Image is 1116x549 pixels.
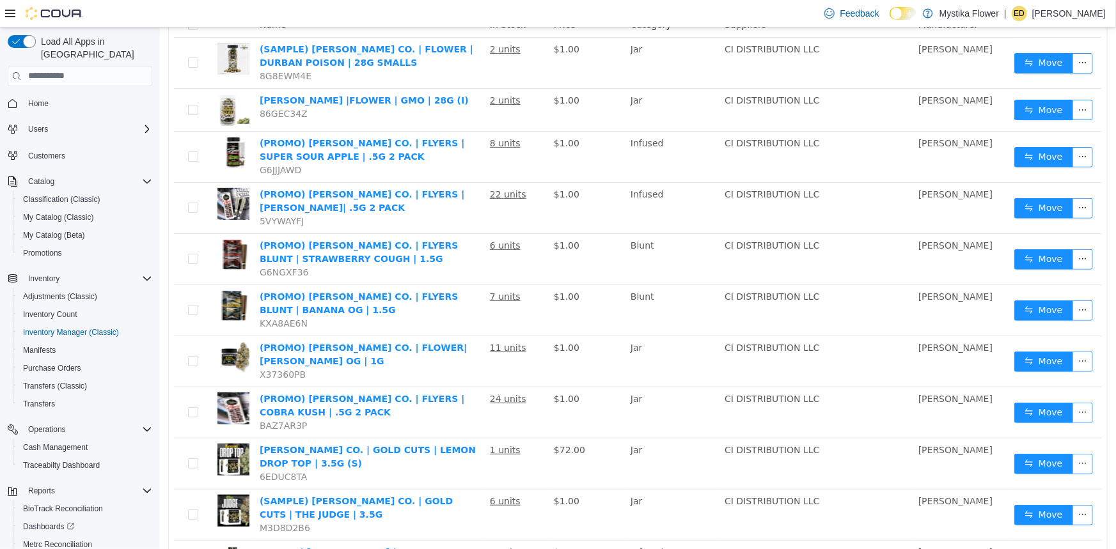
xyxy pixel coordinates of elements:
[100,520,287,543] a: PROMO | [PERSON_NAME] | FLYERS INFUSED BLUNT | BLUE DREAM | 1.5G
[28,151,65,161] span: Customers
[28,176,54,187] span: Catalog
[394,68,420,78] span: $1.00
[330,315,366,325] u: 11 units
[18,360,86,376] a: Purchase Orders
[330,366,366,376] u: 24 units
[913,26,933,46] button: icon: ellipsis
[854,72,913,93] button: icon: swapMove
[23,121,152,137] span: Users
[18,307,83,322] a: Inventory Count
[18,192,152,207] span: Classification (Classic)
[840,7,879,20] span: Feedback
[13,323,157,341] button: Inventory Manager (Classic)
[1004,6,1007,21] p: |
[28,486,55,496] span: Reports
[100,68,309,78] a: [PERSON_NAME] |FLOWER | GMO | 28G (I)
[23,147,152,163] span: Customers
[3,94,157,112] button: Home
[58,314,90,346] img: (PROMO) CLAYBOURNE CO. | FLOWER| KING LOUIS OG | 1G hero shot
[23,345,56,355] span: Manifests
[854,26,913,46] button: icon: swapMove
[565,520,659,530] span: CI DISTRIBUTION LLC
[913,120,933,140] button: icon: ellipsis
[23,381,87,391] span: Transfers (Classic)
[330,468,361,479] u: 6 units
[394,213,420,223] span: $1.00
[466,258,560,309] td: Blunt
[854,171,913,191] button: icon: swapMove
[3,270,157,288] button: Inventory
[18,289,102,304] a: Adjustments (Classic)
[3,120,157,138] button: Users
[23,96,54,111] a: Home
[18,210,152,225] span: My Catalog (Classic)
[23,230,85,240] span: My Catalog (Beta)
[100,315,307,339] a: (PROMO) [PERSON_NAME] CO. | FLOWER| [PERSON_NAME] OG | 1G
[100,137,141,148] span: G6JJJAWD
[23,212,94,222] span: My Catalog (Classic)
[18,325,124,340] a: Inventory Manager (Classic)
[565,68,659,78] span: CI DISTRIBUTION LLC
[18,501,152,516] span: BioTrack Reconciliation
[18,360,152,376] span: Purchase Orders
[758,315,833,325] span: [PERSON_NAME]
[854,477,913,498] button: icon: swapMove
[394,111,420,121] span: $1.00
[58,263,90,295] img: (PROMO) CLAYBOURNE CO. | FLYERS BLUNT | BANANA OG | 1.5G hero shot
[3,146,157,164] button: Customers
[1032,6,1106,21] p: [PERSON_NAME]
[13,377,157,395] button: Transfers (Classic)
[18,343,61,358] a: Manifests
[23,291,97,302] span: Adjustments (Classic)
[565,366,659,376] span: CI DISTRIBUTION LLC
[466,462,560,513] td: Jar
[13,244,157,262] button: Promotions
[36,35,152,61] span: Load All Apps in [GEOGRAPHIC_DATA]
[18,325,152,340] span: Inventory Manager (Classic)
[23,95,152,111] span: Home
[913,477,933,498] button: icon: ellipsis
[23,460,100,470] span: Traceabilty Dashboard
[466,309,560,360] td: Jar
[100,162,304,185] a: (PROMO) [PERSON_NAME] CO. | FLYERS | [PERSON_NAME]| .5G 2 PACK
[939,6,999,21] p: Mystika Flower
[23,271,152,286] span: Inventory
[330,111,361,121] u: 8 units
[565,17,659,27] span: CI DISTRIBUTION LLC
[3,482,157,500] button: Reports
[3,421,157,438] button: Operations
[758,68,833,78] span: [PERSON_NAME]
[13,208,157,226] button: My Catalog (Classic)
[565,162,659,172] span: CI DISTRIBUTION LLC
[394,315,420,325] span: $1.00
[466,104,560,155] td: Infused
[100,189,144,199] span: 5VYWAYFJ
[18,228,90,243] a: My Catalog (Beta)
[13,341,157,359] button: Manifests
[1012,6,1027,21] div: Enzy Dominguez
[100,468,293,492] a: (SAMPLE) [PERSON_NAME] CO. | GOLD CUTS | THE JUDGE | 3.5G
[23,399,55,409] span: Transfers
[18,307,152,322] span: Inventory Count
[100,240,149,250] span: G6NGXF36
[26,7,83,20] img: Cova
[23,504,103,514] span: BioTrack Reconciliation
[23,522,74,532] span: Dashboards
[394,417,425,428] span: $72.00
[100,111,304,134] a: (PROMO) [PERSON_NAME] CO. | FLYERS | SUPER SOUR APPLE | .5G 2 PACK
[394,366,420,376] span: $1.00
[18,519,152,534] span: Dashboards
[18,458,105,473] a: Traceabilty Dashboard
[854,222,913,242] button: icon: swapMove
[18,519,79,534] a: Dashboards
[330,520,361,530] u: 2 units
[394,520,420,530] span: $1.00
[23,483,60,499] button: Reports
[100,393,147,403] span: BAZ7AR3P
[394,17,420,27] span: $1.00
[23,271,65,286] button: Inventory
[58,416,90,448] img: CLAYBOURNE CO. | GOLD CUTS | LEMON DROP TOP | 3.5G (S) hero shot
[18,378,92,394] a: Transfers (Classic)
[890,7,916,20] input: Dark Mode
[58,66,90,98] img: CLAYBOURNE |FLOWER | GMO | 28G (I) hero shot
